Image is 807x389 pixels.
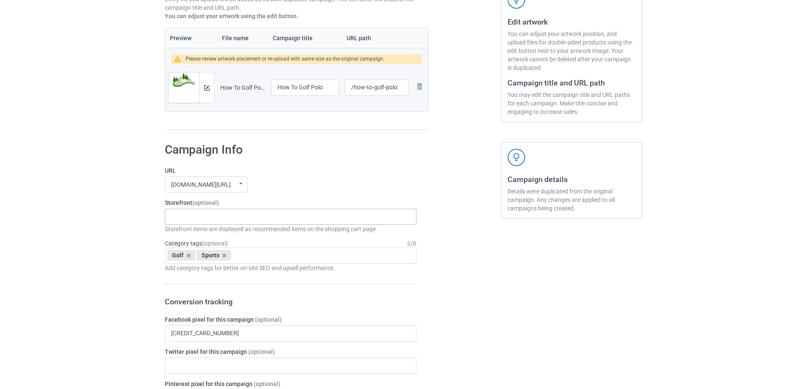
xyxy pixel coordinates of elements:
[171,182,231,188] div: [DOMAIN_NAME][URL]
[268,28,342,48] th: Campaign title
[186,54,384,64] div: Please review artwork placement or re-upload with same size as the original campaign.
[414,81,424,91] img: svg+xml;base64,PD94bWwgdmVyc2lvbj0iMS4wIiBlbmNvZGluZz0iVVRGLTgiPz4KPHN2ZyB3aWR0aD0iMjhweCIgaGVpZ2...
[202,240,228,247] span: (optional)
[342,28,411,48] th: URL path
[167,250,195,260] div: Golf
[407,239,416,248] div: 2 / 6
[255,316,282,323] span: (optional)
[217,28,268,48] th: File name
[165,28,217,48] th: Preview
[254,381,280,387] span: (optional)
[197,250,231,260] div: Sports
[507,174,636,184] h3: Campaign details
[174,56,186,62] img: warning
[192,199,219,206] span: (optional)
[169,72,199,109] img: original.png
[165,142,416,157] h1: Campaign Info
[165,225,416,233] div: Storefront items are displayed as recommended items on the shopping cart page.
[165,315,416,324] label: Facebook pixel for this campaign
[248,348,275,355] span: (optional)
[507,91,636,116] div: You may edit the campaign title and URL paths for each campaign. Make title concise and engaging ...
[165,297,416,306] h3: Conversion tracking
[204,85,210,91] img: svg+xml;base64,PD94bWwgdmVyc2lvbj0iMS4wIiBlbmNvZGluZz0iVVRGLTgiPz4KPHN2ZyB3aWR0aD0iMTRweCIgaGVpZ2...
[165,166,416,175] label: URL
[165,264,416,272] div: Add category tags for better on-site SEO and upsell performance.
[507,149,525,166] img: svg+xml;base64,PD94bWwgdmVyc2lvbj0iMS4wIiBlbmNvZGluZz0iVVRGLTgiPz4KPHN2ZyB3aWR0aD0iNDJweCIgaGVpZ2...
[507,187,636,212] div: Details were duplicated from the original campaign. Any changes are applied to all campaigns bein...
[165,348,416,356] label: Twitter pixel for this campaign
[507,17,636,27] h3: Edit artwork
[220,83,265,92] div: How To Golf Polo.png
[165,13,298,19] b: You can adjust your artwork using the edit button.
[165,380,416,388] label: Pinterest pixel for this campaign
[165,239,228,248] label: Category tags
[165,199,416,207] label: Storefront
[507,78,636,88] h3: Campaign title and URL path
[507,30,636,72] div: You can adjust your artwork position, and upload files for double-sided products using the edit b...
